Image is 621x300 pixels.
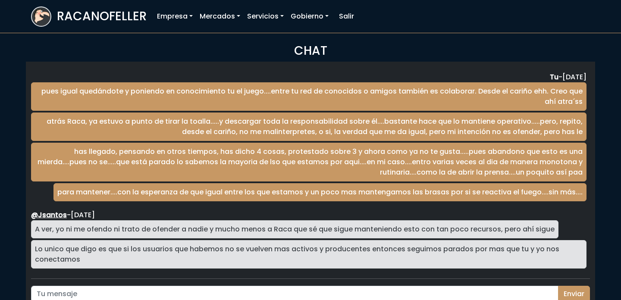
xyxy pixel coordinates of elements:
[32,7,50,24] img: logoracarojo.png
[31,210,586,220] div: -
[31,210,67,220] a: @Jsantos
[31,112,586,141] div: atrás Raca, ya estuvo a punto de tirar la toalla.....y descargar toda la responsabilidad sobre él...
[550,72,558,82] strong: Tu
[31,220,558,238] div: A ver, yo ni me ofendo ni trato de ofender a nadie y mucho menos a Raca que sé que sigue mantenie...
[196,8,244,25] a: Mercados
[53,183,586,201] div: para mantener....con la esperanza de que igual entre los que estamos y un poco mas mantengamos la...
[31,82,586,111] div: pues igual quedándote y poniendo en conocimiento tu el juego....entre tu red de conocidos o amigo...
[57,9,147,24] h3: RACANOFELLER
[31,143,586,181] div: has llegado, pensando en otros tiempos, has dicho 4 cosas, protestado sobre 3 y ahora como ya no ...
[287,8,332,25] a: Gobierno
[154,8,196,25] a: Empresa
[562,72,586,82] span: lunes, mayo 5, 2025 1:23 PM
[244,8,287,25] a: Servicios
[336,8,358,25] a: Salir
[31,4,147,29] a: RACANOFELLER
[31,72,586,82] div: -
[71,210,95,220] span: lunes, mayo 5, 2025 8:20 PM
[31,44,590,58] h3: CHAT
[31,240,586,269] div: Lo unico que digo es que si los usuarios que habemos no se vuelven mas activos y producentes ento...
